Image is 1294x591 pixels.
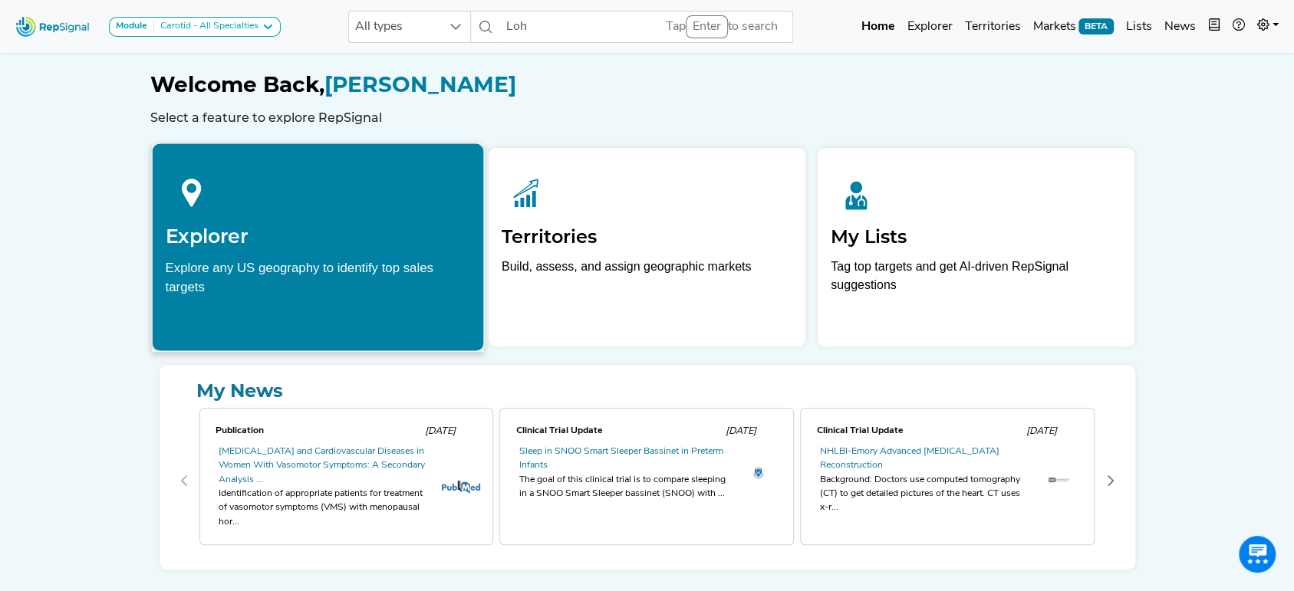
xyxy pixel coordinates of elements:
div: 0 [196,405,497,557]
h1: [PERSON_NAME] [150,72,1144,98]
a: My News [172,377,1123,405]
a: My ListsTag top targets and get AI-driven RepSignal suggestions [818,148,1134,346]
img: th [1049,478,1069,482]
span: Clinical Trial Update [816,426,903,435]
button: ModuleCarotid - All Specialties [109,17,281,37]
div: Explore any US geography to identify top sales targets [165,258,470,296]
img: pubmed_logo.fab3c44c.png [442,480,480,494]
p: Build, assess, and assign geographic markets [502,258,792,303]
span: [DATE] [424,426,455,436]
button: Next Page [1098,468,1123,493]
div: Carotid - All Specialties [154,21,258,33]
span: [DATE] [1026,426,1056,436]
div: Background: Doctors use computed tomography (CT) to get detailed pictures of the heart. CT uses x... [819,473,1029,515]
a: News [1158,11,1202,42]
div: Enter [686,15,728,38]
strong: Module [116,21,147,31]
h6: Select a feature to explore RepSignal [150,110,1144,125]
a: Home [854,11,901,42]
a: TerritoriesBuild, assess, and assign geographic markets [489,148,805,346]
h2: Territories [502,226,792,248]
span: Publication [216,426,264,435]
div: Tap to search [666,15,778,38]
p: Tag top targets and get AI-driven RepSignal suggestions [831,258,1121,303]
a: Explorer [901,11,958,42]
div: 2 [797,405,1098,557]
span: Welcome Back, [150,71,324,97]
span: BETA [1078,18,1114,34]
a: MarketsBETA [1026,11,1120,42]
button: Intel Book [1202,11,1227,42]
a: Sleep in SNOO Smart Sleeper Bassinet in Preterm Infants [519,447,723,470]
a: NHLBI-Emory Advanced [MEDICAL_DATA] Reconstruction [819,447,999,470]
div: The goal of this clinical trial is to compare sleeping in a SNOO Smart Sleeper bassinet (SNOO) wi... [519,473,729,501]
span: Clinical Trial Update [515,426,602,435]
img: th [748,465,769,481]
h2: Explorer [165,225,470,248]
span: All types [349,11,441,42]
div: Identification of appropriate patients for treatment of vasomotor symptoms (VMS) with menopausal ... [219,487,429,529]
div: 1 [496,405,797,557]
span: [DATE] [725,426,756,436]
a: Territories [958,11,1026,42]
a: Lists [1120,11,1158,42]
a: [MEDICAL_DATA] and Cardiovascular Diseases in Women With Vasomotor Symptoms: A Secondary Analysis... [219,447,425,484]
a: ExplorerExplore any US geography to identify top sales targets [151,143,484,351]
h2: My Lists [831,226,1121,248]
input: Search a physician or facility [500,11,793,43]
